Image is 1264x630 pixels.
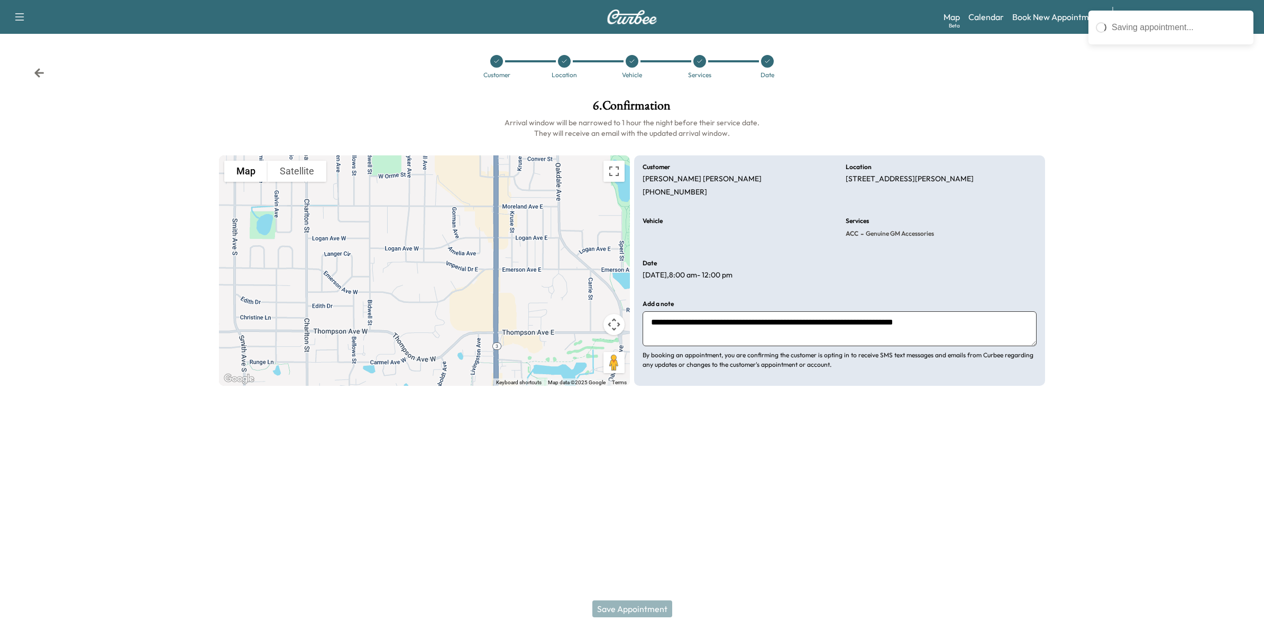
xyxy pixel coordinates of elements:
[643,174,762,184] p: [PERSON_NAME] [PERSON_NAME]
[858,228,864,239] span: -
[219,99,1045,117] h1: 6 . Confirmation
[603,161,625,182] button: Toggle fullscreen view
[643,350,1037,369] p: By booking an appointment, you are confirming the customer is opting in to receive SMS text messa...
[846,164,872,170] h6: Location
[846,218,869,224] h6: Services
[622,72,642,78] div: Vehicle
[552,72,577,78] div: Location
[643,271,732,280] p: [DATE] , 8:00 am - 12:00 pm
[603,352,625,373] button: Drag Pegman onto the map to open Street View
[643,301,674,307] h6: Add a note
[483,72,510,78] div: Customer
[34,68,44,78] div: Back
[224,161,268,182] button: Show street map
[268,161,326,182] button: Show satellite imagery
[603,314,625,335] button: Map camera controls
[219,117,1045,138] h6: Arrival window will be narrowed to 1 hour the night before their service date. They will receive ...
[643,218,663,224] h6: Vehicle
[846,174,974,184] p: [STREET_ADDRESS][PERSON_NAME]
[1012,11,1102,23] a: Book New Appointment
[548,379,606,385] span: Map data ©2025 Google
[607,10,657,24] img: Curbee Logo
[761,72,774,78] div: Date
[846,229,858,238] span: ACC
[688,72,711,78] div: Services
[222,372,257,386] a: Open this area in Google Maps (opens a new window)
[944,11,960,23] a: MapBeta
[949,22,960,30] div: Beta
[1112,21,1246,34] div: Saving appointment...
[643,260,657,266] h6: Date
[612,379,627,385] a: Terms (opens in new tab)
[222,372,257,386] img: Google
[643,164,670,170] h6: Customer
[496,379,542,386] button: Keyboard shortcuts
[864,229,934,238] span: Genuine GM Accessories
[968,11,1004,23] a: Calendar
[643,188,707,197] p: [PHONE_NUMBER]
